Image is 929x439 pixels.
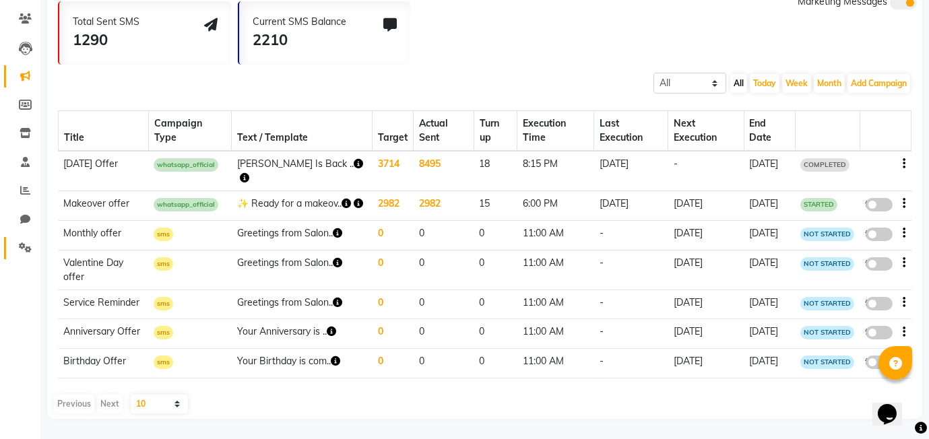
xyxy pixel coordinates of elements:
th: Last Execution [594,111,668,151]
th: Turn up [474,111,517,151]
th: Text / Template [232,111,373,151]
td: 0 [474,319,517,349]
td: 11:00 AM [517,349,594,378]
label: false [866,257,893,271]
td: Service Reminder [59,290,149,319]
label: false [866,297,893,310]
td: [DATE] [594,151,668,191]
span: STARTED [800,198,837,211]
td: 11:00 AM [517,250,594,290]
th: Next Execution [668,111,744,151]
td: 8:15 PM [517,151,594,191]
button: Today [750,74,779,93]
td: [DATE] [744,349,795,378]
td: 0 [474,290,517,319]
td: 0 [373,319,414,349]
button: Add Campaign [847,74,910,93]
td: 6:00 PM [517,191,594,221]
th: Title [59,111,149,151]
td: - [594,250,668,290]
label: false [866,198,893,211]
td: Birthday Offer [59,349,149,378]
td: [DATE] [668,191,744,221]
label: false [866,356,893,369]
td: 18 [474,151,517,191]
td: [DATE] [744,220,795,250]
td: [DATE] [668,349,744,378]
td: 0 [414,349,474,378]
td: [DATE] [744,290,795,319]
span: sms [154,326,173,339]
td: 0 [373,290,414,319]
td: Greetings from Salon.. [232,250,373,290]
label: false [866,326,893,339]
td: Monthly offer [59,220,149,250]
button: All [730,74,747,93]
td: 2982 [414,191,474,221]
th: End Date [744,111,795,151]
td: - [668,151,744,191]
td: - [594,349,668,378]
span: NOT STARTED [800,257,854,271]
span: whatsapp_official [154,198,218,211]
th: Execution Time [517,111,594,151]
span: NOT STARTED [800,326,854,339]
button: Week [782,74,811,93]
td: 0 [474,250,517,290]
td: 2982 [373,191,414,221]
td: 0 [373,220,414,250]
div: 1290 [73,29,139,51]
div: 2210 [253,29,346,51]
td: Your Anniversary is .. [232,319,373,349]
label: false [866,228,893,241]
td: Your Birthday is com.. [232,349,373,378]
th: Campaign Type [148,111,231,151]
td: [DATE] [744,319,795,349]
td: [DATE] [668,250,744,290]
span: sms [154,228,173,241]
td: [DATE] Offer [59,151,149,191]
td: [DATE] [594,191,668,221]
td: [DATE] [744,250,795,290]
td: 11:00 AM [517,220,594,250]
td: 0 [373,349,414,378]
span: whatsapp_official [154,158,218,172]
td: 11:00 AM [517,290,594,319]
td: [PERSON_NAME] Is Back .. [232,151,373,191]
td: 8495 [414,151,474,191]
td: [DATE] [744,151,795,191]
span: sms [154,257,173,271]
td: Anniversary Offer [59,319,149,349]
td: [DATE] [744,191,795,221]
span: NOT STARTED [800,297,854,310]
th: Actual Sent [414,111,474,151]
span: NOT STARTED [800,228,854,241]
td: Valentine Day offer [59,250,149,290]
div: Current SMS Balance [253,15,346,29]
td: ✨ Ready for a makeov.. [232,191,373,221]
td: Greetings from Salon.. [232,220,373,250]
td: 15 [474,191,517,221]
td: 11:00 AM [517,319,594,349]
td: Makeover offer [59,191,149,221]
td: Greetings from Salon.. [232,290,373,319]
span: sms [154,297,173,310]
span: sms [154,356,173,369]
span: NOT STARTED [800,356,854,369]
td: 0 [414,220,474,250]
td: [DATE] [668,319,744,349]
td: 0 [474,220,517,250]
th: Target [373,111,414,151]
span: COMPLETED [800,158,850,172]
td: 0 [474,349,517,378]
td: - [594,319,668,349]
td: - [594,220,668,250]
td: 0 [414,250,474,290]
td: [DATE] [668,290,744,319]
button: Month [814,74,845,93]
td: 3714 [373,151,414,191]
td: 0 [414,290,474,319]
div: Total Sent SMS [73,15,139,29]
td: 0 [373,250,414,290]
td: [DATE] [668,220,744,250]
